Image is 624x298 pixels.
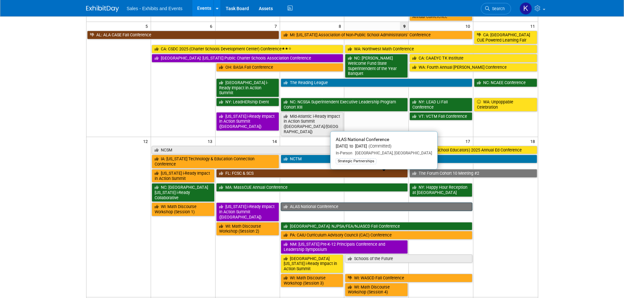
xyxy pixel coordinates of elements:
a: MI: [US_STATE] Association of Non-Public School Administrators’ Conference [281,31,473,39]
a: [US_STATE] i-Ready Impact in Action Summit ([GEOGRAPHIC_DATA]) [216,202,279,221]
a: CA: CSDC 2025 (Charter Schools Development Center) Conference [152,45,344,53]
span: 13 [207,137,215,145]
span: 9 [400,22,408,30]
a: Mid-Atlantic i-Ready Impact in Action Summit ([GEOGRAPHIC_DATA]/[GEOGRAPHIC_DATA]) [281,112,344,136]
a: PA: CAIU Curriculum Advisory Council (CAC) Conference [281,231,473,239]
span: 10 [465,22,473,30]
span: 14 [272,137,280,145]
a: VT: VCTM Fall Conference [409,112,472,121]
a: OH: BASA Fall Conference [216,63,344,72]
a: WI: Math Discourse Workshop (Session 1) [152,202,215,216]
a: NY: Happy Hour Reception at [GEOGRAPHIC_DATA] [409,183,472,197]
a: The Reading League [281,79,473,87]
a: FL: FCSC & SCS [216,169,408,178]
a: MA: MassCUE Annual Conference [216,183,408,192]
a: NC: NCSSA Superintendent Executive Leadership Program Cohort XIII [281,98,408,111]
a: ALAS National Conference [281,202,473,211]
a: WA: Fourth Annual [PERSON_NAME] Conference [409,63,537,72]
a: WI: WASCD Fall Conference [345,274,472,282]
span: 6 [209,22,215,30]
span: [GEOGRAPHIC_DATA], [GEOGRAPHIC_DATA] [352,151,432,155]
a: NC: [GEOGRAPHIC_DATA][US_STATE] i-Ready Collaborative [152,183,215,202]
span: 7 [274,22,280,30]
span: 11 [530,22,538,30]
a: [GEOGRAPHIC_DATA][US_STATE] i-Ready Impact in Action Summit [281,254,344,273]
span: 12 [142,137,151,145]
a: WA: Unpoppable Celebration [474,98,537,111]
a: [GEOGRAPHIC_DATA]: [US_STATE] Public Charter Schools Association Conference [152,54,344,62]
span: 5 [145,22,151,30]
span: Sales - Exhibits and Events [127,6,182,11]
a: NCSM [152,146,344,154]
a: NM: [US_STATE] Pre-K-12 Principals Conference and Leadership Symposium [281,240,408,254]
a: CA: CAAEYC TK Institute [409,54,537,62]
a: NCTM [281,155,537,163]
a: NC: NCAEE Conference [474,79,537,87]
a: NC: [PERSON_NAME] Wellcome Fund State Superintendent of the Year Banquet [345,54,408,78]
div: [DATE] to [DATE] [336,144,432,149]
a: [GEOGRAPHIC_DATA] i-Ready Impact in Action Summit [216,79,279,97]
img: ExhibitDay [86,6,119,12]
a: [GEOGRAPHIC_DATA]: NJPSA/FEA/NJASCD Fall Conference [281,222,473,231]
a: WI: Math Discourse Workshop (Session 3) [281,274,344,287]
span: 17 [465,137,473,145]
span: (Committed) [367,144,391,149]
a: CA: [GEOGRAPHIC_DATA] CUE Powered Learning Fair [474,31,537,44]
a: AL: ALA CASE Fall Conference [87,31,279,39]
span: In-Person [336,151,352,155]
span: 18 [530,137,538,145]
a: Search [481,3,511,14]
a: The Forum Cohort 10 Meeting #2 [409,169,537,178]
div: Strategic Partnerships [336,158,376,164]
a: WA: Northwest Math Conference [345,45,537,53]
a: CA: CABSE ([US_STATE] Association of Black School Educators) 2025 Annual Ed Conference [345,146,537,154]
a: NY: LeadHERship Event [216,98,279,106]
a: Schools of the Future [345,254,472,263]
a: [US_STATE] i-Ready Impact in Action Summit ([GEOGRAPHIC_DATA]) [216,112,279,131]
span: ALAS National Conference [336,137,389,142]
a: WI: Math Discourse Workshop (Session 2) [216,222,279,236]
span: 8 [338,22,344,30]
a: IA: [US_STATE] Technology & Education Connection Conference [152,155,279,168]
img: Kara Haven [520,2,532,15]
span: Search [490,6,505,11]
a: NY: LEAD LI Fall Conference [409,98,472,111]
a: [US_STATE] i-Ready Impact in Action Summit [152,169,215,183]
a: WI: Math Discourse Workshop (Session 4) [345,283,408,296]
